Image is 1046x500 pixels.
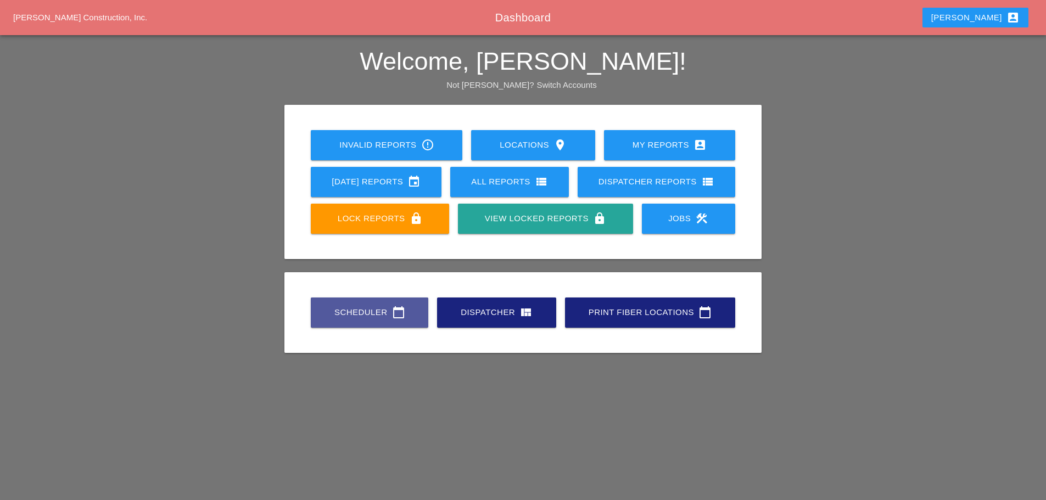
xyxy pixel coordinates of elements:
[495,12,551,24] span: Dashboard
[311,204,449,234] a: Lock Reports
[489,138,577,151] div: Locations
[328,175,424,188] div: [DATE] Reports
[553,138,567,151] i: location_on
[407,175,421,188] i: event
[471,130,595,160] a: Locations
[578,167,735,197] a: Dispatcher Reports
[695,212,708,225] i: construction
[698,306,712,319] i: calendar_today
[328,138,445,151] div: Invalid Reports
[537,80,597,89] a: Switch Accounts
[519,306,533,319] i: view_quilt
[458,204,633,234] a: View Locked Reports
[450,167,569,197] a: All Reports
[311,130,462,160] a: Invalid Reports
[328,212,432,225] div: Lock Reports
[593,212,606,225] i: lock
[922,8,1028,27] button: [PERSON_NAME]
[392,306,405,319] i: calendar_today
[622,138,718,151] div: My Reports
[437,297,556,328] a: Dispatcher
[455,306,539,319] div: Dispatcher
[328,306,411,319] div: Scheduler
[468,175,551,188] div: All Reports
[595,175,718,188] div: Dispatcher Reports
[642,204,735,234] a: Jobs
[535,175,548,188] i: view_list
[701,175,714,188] i: view_list
[931,11,1020,24] div: [PERSON_NAME]
[604,130,735,160] a: My Reports
[311,297,428,328] a: Scheduler
[13,13,147,22] a: [PERSON_NAME] Construction, Inc.
[446,80,534,89] span: Not [PERSON_NAME]?
[421,138,434,151] i: error_outline
[693,138,707,151] i: account_box
[476,212,615,225] div: View Locked Reports
[565,297,735,328] a: Print Fiber Locations
[659,212,718,225] div: Jobs
[410,212,423,225] i: lock
[583,306,718,319] div: Print Fiber Locations
[1006,11,1020,24] i: account_box
[311,167,441,197] a: [DATE] Reports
